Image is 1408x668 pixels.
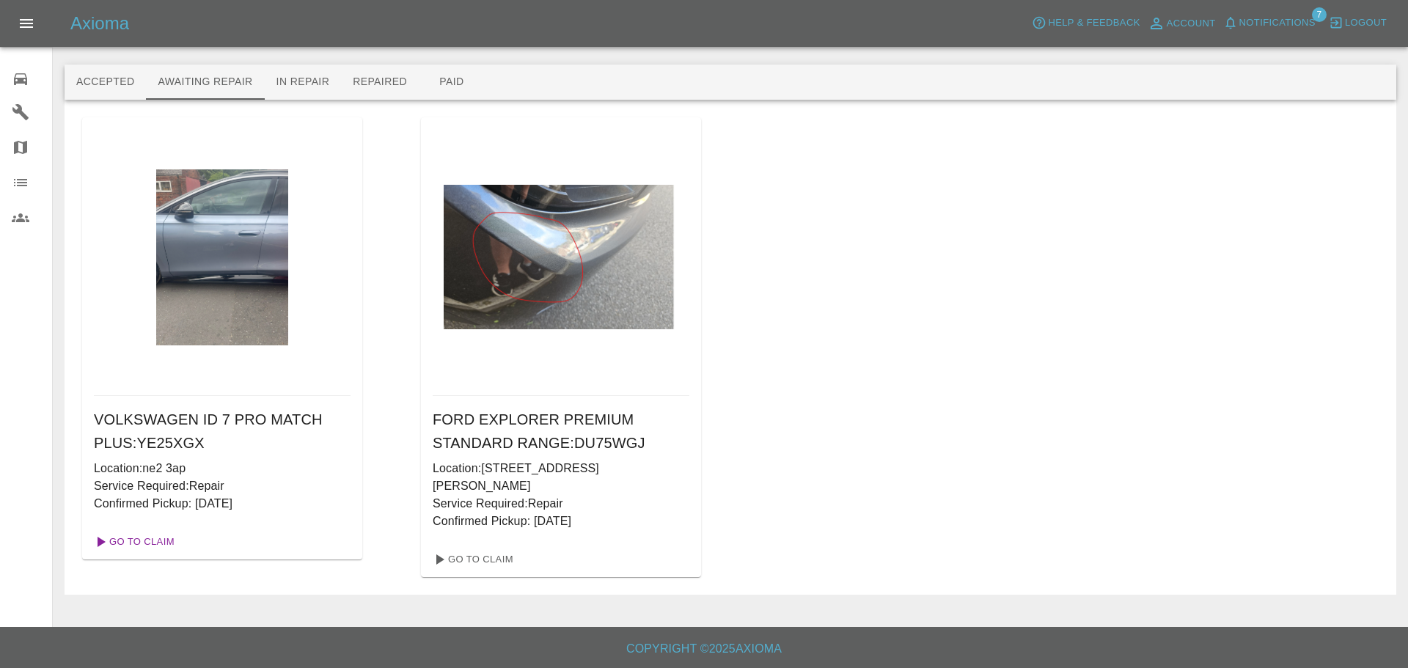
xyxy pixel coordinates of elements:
h6: VOLKSWAGEN ID 7 PRO MATCH PLUS : YE25XGX [94,408,351,455]
button: Accepted [65,65,146,100]
button: Open drawer [9,6,44,41]
a: Account [1144,12,1220,35]
h6: FORD EXPLORER PREMIUM STANDARD RANGE : DU75WGJ [433,408,689,455]
button: Repaired [341,65,419,100]
button: In Repair [265,65,342,100]
button: Logout [1325,12,1390,34]
span: Logout [1345,15,1387,32]
button: Paid [419,65,485,100]
p: Location: ne2 3ap [94,460,351,477]
p: Confirmed Pickup: [DATE] [94,495,351,513]
a: Go To Claim [427,548,517,571]
h5: Axioma [70,12,129,35]
span: Help & Feedback [1048,15,1140,32]
span: 7 [1312,7,1327,22]
button: Notifications [1220,12,1319,34]
p: Location: [STREET_ADDRESS][PERSON_NAME] [433,460,689,495]
p: Confirmed Pickup: [DATE] [433,513,689,530]
p: Service Required: Repair [94,477,351,495]
button: Awaiting Repair [146,65,264,100]
p: Service Required: Repair [433,495,689,513]
h6: Copyright © 2025 Axioma [12,639,1396,659]
a: Go To Claim [88,530,178,554]
button: Help & Feedback [1028,12,1143,34]
span: Notifications [1239,15,1316,32]
span: Account [1167,15,1216,32]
